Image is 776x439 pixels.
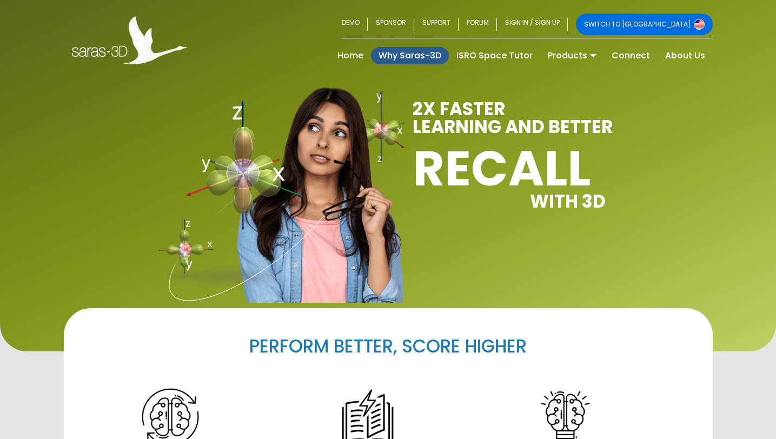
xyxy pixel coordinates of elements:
img: Why Saras 3D [234,87,404,302]
a: SUPPORT [414,14,459,35]
p: LEARNING AND BETTER [413,118,667,136]
h2: PERFORM BETTER, SCORE HIGHER [99,335,678,358]
p: 2X FASTER [413,100,667,118]
a: SIGN IN / SIGN UP [497,14,568,35]
a: ISRO Space Tutor [449,47,540,64]
a: Why Saras-3D [371,47,449,64]
img: Switch to USA [694,19,705,30]
a: Connect [604,47,658,64]
img: Why Saras 3D [351,91,404,162]
a: Products [540,47,604,64]
h1: RECALL [413,147,667,190]
a: SPONSOR [368,14,414,35]
a: FORUM [459,14,497,35]
a: DEMO [342,14,368,35]
a: SWITCH TO [GEOGRAPHIC_DATA] [576,14,713,35]
img: Why Saras 3D [158,100,370,303]
a: Home [330,47,371,64]
a: About Us [658,47,713,64]
img: Saras 3D [72,16,187,64]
